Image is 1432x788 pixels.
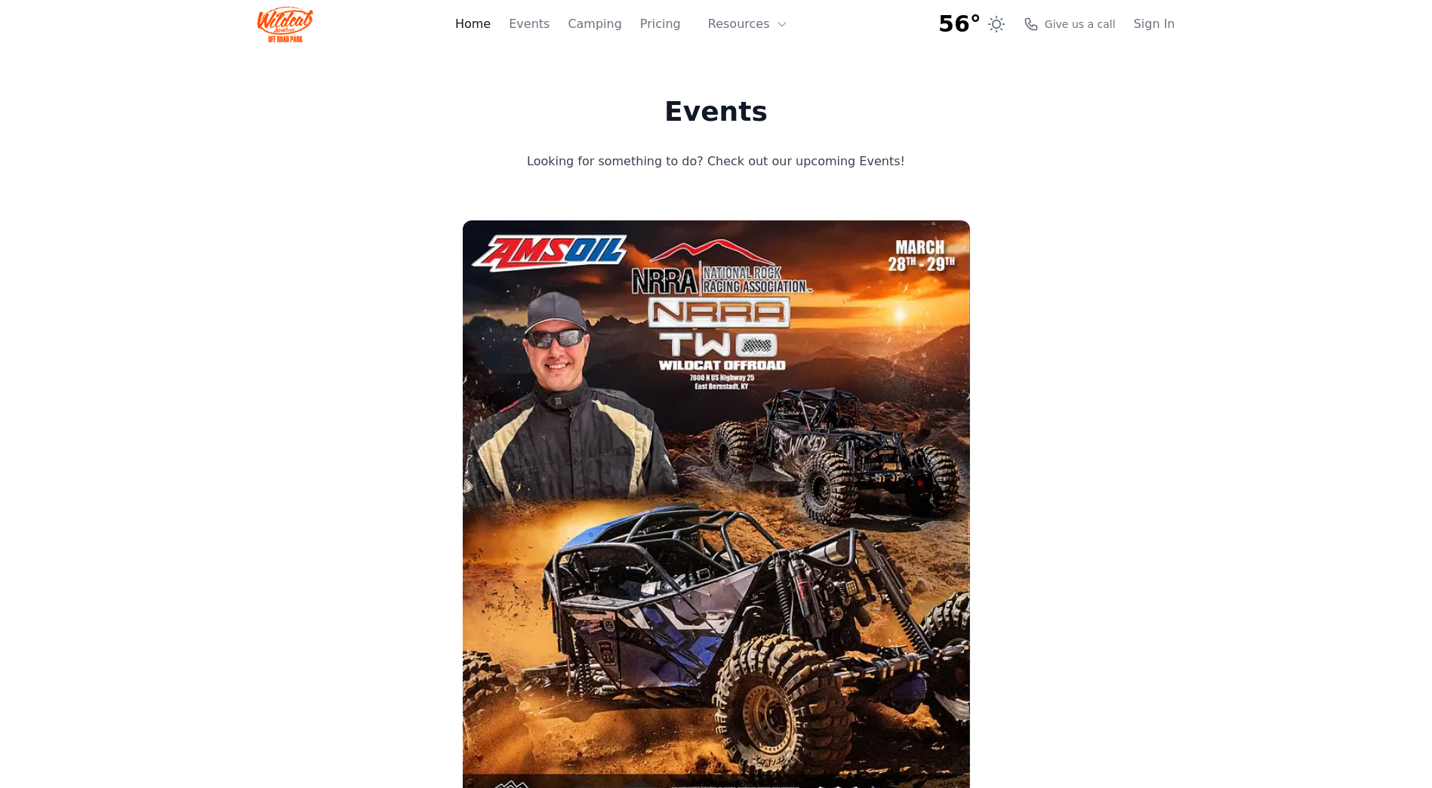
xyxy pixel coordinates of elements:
[938,11,981,38] span: 56°
[509,15,550,33] a: Events
[467,151,966,172] p: Looking for something to do? Check out our upcoming Events!
[640,15,681,33] a: Pricing
[455,15,491,33] a: Home
[1024,17,1116,32] a: Give us a call
[1045,17,1116,32] span: Give us a call
[699,9,797,39] button: Resources
[467,97,966,127] h1: Events
[568,15,621,33] a: Camping
[257,6,314,42] img: Wildcat Logo
[1134,15,1175,33] a: Sign In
